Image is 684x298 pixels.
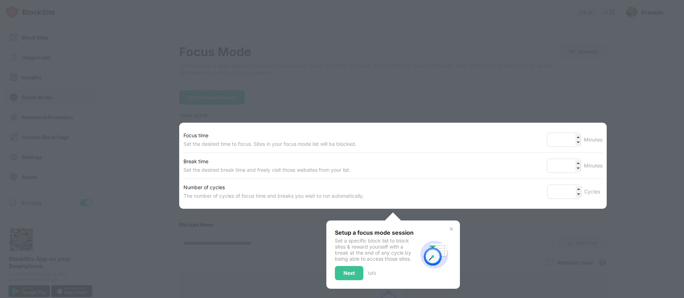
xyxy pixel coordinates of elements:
[183,140,357,148] div: Set the desired time to focus. Sites in your focus mode list will be blocked.
[449,226,454,232] img: x-button.svg
[584,187,602,196] div: Cycles
[368,271,376,276] div: 1 of 3
[335,238,417,262] div: Set a specific block list to block sites & reward yourself with a break at the end of any cycle b...
[417,238,451,272] img: focus-mode-timer.svg
[183,166,351,174] div: Set the desired break time and freely visit those websites from your list.
[343,270,355,276] div: Next
[183,183,364,192] div: Number of cycles
[335,229,417,236] div: Setup a focus mode session
[584,135,602,144] div: Minutes
[183,157,351,166] div: Break time
[183,131,357,140] div: Focus time
[584,161,602,170] div: Minutes
[183,192,364,200] div: The number of cycles of focus time and breaks you wish to run automatically.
